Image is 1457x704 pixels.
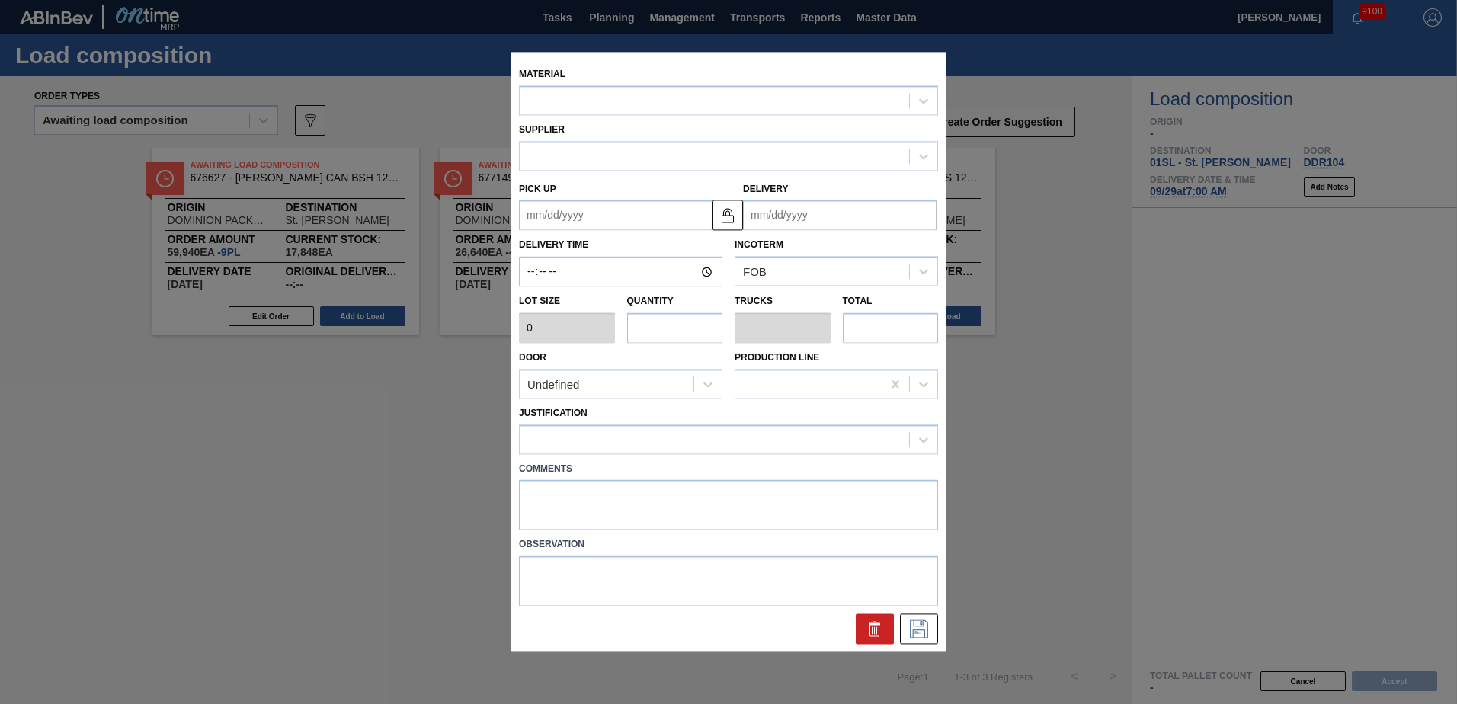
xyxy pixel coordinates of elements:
[735,296,773,307] label: Trucks
[735,352,819,363] label: Production Line
[519,352,546,363] label: Door
[519,69,565,79] label: Material
[519,291,615,313] label: Lot size
[900,614,938,645] div: Save Suggestion
[527,378,579,391] div: Undefined
[519,200,712,231] input: mm/dd/yyyy
[743,200,937,231] input: mm/dd/yyyy
[519,534,938,556] label: Observation
[843,296,873,307] label: Total
[519,184,556,194] label: Pick up
[519,458,938,480] label: Comments
[735,240,783,251] label: Incoterm
[743,184,789,194] label: Delivery
[627,296,674,307] label: Quantity
[712,200,743,230] button: locked
[743,265,767,278] div: FOB
[856,614,894,645] div: Delete Suggestion
[719,206,737,224] img: locked
[519,408,588,418] label: Justification
[519,124,565,135] label: Supplier
[519,235,722,257] label: Delivery Time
